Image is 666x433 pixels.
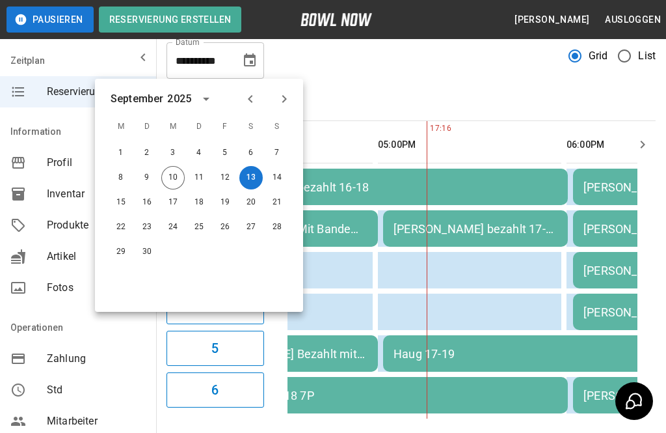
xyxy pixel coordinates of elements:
button: 24. Sep. 2025 [161,216,185,239]
span: Fotos [47,280,146,296]
button: 19. Sep. 2025 [213,191,237,214]
div: 2025 [167,91,191,107]
div: [PERSON_NAME] bezahlt 17-18 [393,222,557,236]
button: 5 [166,331,264,366]
button: Previous month [239,88,261,110]
span: Grid [589,48,608,64]
div: Hiemer n.s. 16-18 7P [204,389,557,402]
span: Inventar [47,186,146,202]
span: Produkte [47,217,146,233]
button: 6. Sep. 2025 [239,141,263,165]
span: D [135,114,159,140]
button: Ausloggen [600,8,666,32]
h6: 6 [211,380,219,400]
button: 22. Sep. 2025 [109,216,133,239]
span: Reservierungen [47,84,146,100]
button: [PERSON_NAME] [509,8,594,32]
h6: 5 [211,338,219,359]
button: Next month [273,88,295,110]
button: 4. Sep. 2025 [187,141,211,165]
button: 3. Sep. 2025 [161,141,185,165]
button: 14. Sep. 2025 [265,166,289,189]
button: Choose date, selected date is 13. Sep. 2025 [237,48,263,74]
button: 21. Sep. 2025 [265,191,289,214]
button: 20. Sep. 2025 [239,191,263,214]
span: S [239,114,263,140]
button: 15. Sep. 2025 [109,191,133,214]
button: Pausieren [7,7,94,33]
button: 11. Sep. 2025 [187,166,211,189]
span: Artikel [47,249,146,264]
button: 6 [166,372,264,408]
button: 28. Sep. 2025 [265,216,289,239]
span: M [109,114,133,140]
button: 10. Sep. 2025 [161,166,185,189]
button: 18. Sep. 2025 [187,191,211,214]
span: S [265,114,289,140]
span: List [638,48,656,64]
div: inventory tabs [166,89,656,120]
span: F [213,114,237,140]
div: September [111,91,163,107]
button: 12. Sep. 2025 [213,166,237,189]
span: D [187,114,211,140]
button: 25. Sep. 2025 [187,216,211,239]
span: 17:16 [427,122,430,135]
button: 7. Sep. 2025 [265,141,289,165]
button: calendar view is open, switch to year view [195,88,217,110]
button: 2. Sep. 2025 [135,141,159,165]
button: 5. Sep. 2025 [213,141,237,165]
span: M [161,114,185,140]
button: 29. Sep. 2025 [109,240,133,264]
span: Zahlung [47,351,146,367]
button: 9. Sep. 2025 [135,166,159,189]
button: 26. Sep. 2025 [213,216,237,239]
span: Std [47,382,146,398]
button: 1. Sep. 2025 [109,141,133,165]
button: 13. Sep. 2025 [239,166,263,189]
div: [PERSON_NAME] bezahlt 16-18 [204,180,557,194]
button: 30. Sep. 2025 [135,240,159,264]
span: Mitarbeiter [47,413,146,429]
button: 8. Sep. 2025 [109,166,133,189]
button: 27. Sep. 2025 [239,216,263,239]
button: 23. Sep. 2025 [135,216,159,239]
button: 16. Sep. 2025 [135,191,159,214]
span: Profil [47,155,146,171]
img: logo [300,13,372,26]
button: 17. Sep. 2025 [161,191,185,214]
button: Reservierung erstellen [99,7,242,33]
